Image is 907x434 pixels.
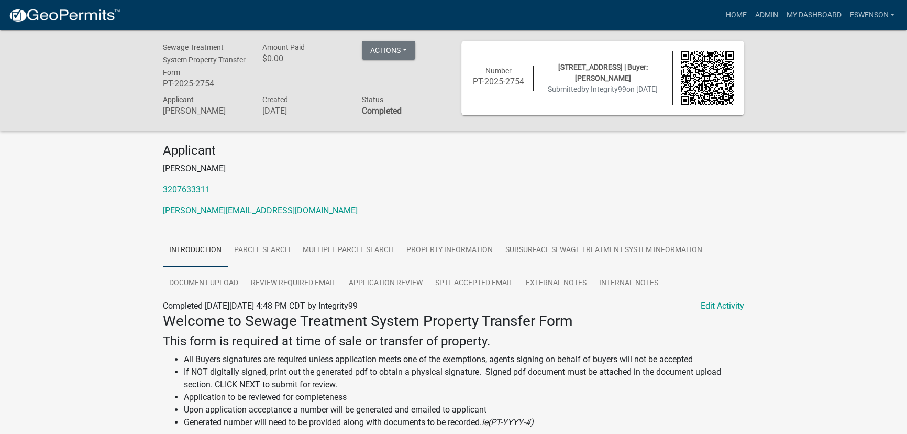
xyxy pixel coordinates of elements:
[163,234,228,267] a: Introduction
[262,43,305,51] span: Amount Paid
[163,185,210,194] a: 3207633311
[163,312,744,330] h3: Welcome to Sewage Treatment System Property Transfer Form
[558,63,648,82] span: [STREET_ADDRESS] | Buyer: [PERSON_NAME]
[362,41,415,60] button: Actions
[581,85,626,93] span: by Integrity99
[184,391,744,404] li: Application to be reviewed for completeness
[184,404,744,416] li: Upon application acceptance a number will be generated and emailed to applicant
[163,143,744,158] h4: Applicant
[482,417,534,427] i: ie(PT-YYYY-#)
[429,267,519,300] a: SPTF Accepted Email
[163,162,744,175] p: [PERSON_NAME]
[681,51,734,105] img: QR code
[245,267,342,300] a: Review Required Email
[262,106,346,116] h6: [DATE]
[163,301,358,311] span: Completed [DATE][DATE] 4:48 PM CDT by Integrity99
[750,5,782,25] a: Admin
[228,234,296,267] a: Parcel search
[163,205,358,215] a: [PERSON_NAME][EMAIL_ADDRESS][DOMAIN_NAME]
[548,85,658,93] span: Submitted on [DATE]
[721,5,750,25] a: Home
[472,77,525,86] h6: PT-2025-2754
[163,267,245,300] a: Document Upload
[362,106,402,116] strong: Completed
[184,353,744,366] li: All Buyers signatures are required unless application meets one of the exemptions, agents signing...
[163,106,247,116] h6: [PERSON_NAME]
[519,267,593,300] a: External Notes
[163,43,246,77] span: Sewage Treatment System Property Transfer Form
[163,79,247,89] h6: PT-2025-2754
[163,95,194,104] span: Applicant
[262,95,288,104] span: Created
[184,366,744,391] li: If NOT digitally signed, print out the generated pdf to obtain a physical signature. Signed pdf d...
[845,5,899,25] a: eswenson
[400,234,499,267] a: Property Information
[593,267,665,300] a: Internal Notes
[782,5,845,25] a: My Dashboard
[701,300,744,312] a: Edit Activity
[499,234,709,267] a: Subsurface Sewage Treatment System Information
[262,53,346,63] h6: $0.00
[184,416,744,429] li: Generated number will need to be provided along with documents to be recorded.
[485,67,512,75] span: Number
[362,95,383,104] span: Status
[296,234,400,267] a: Multiple Parcel Search
[342,267,429,300] a: Application Review
[163,334,744,349] h4: This form is required at time of sale or transfer of property.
